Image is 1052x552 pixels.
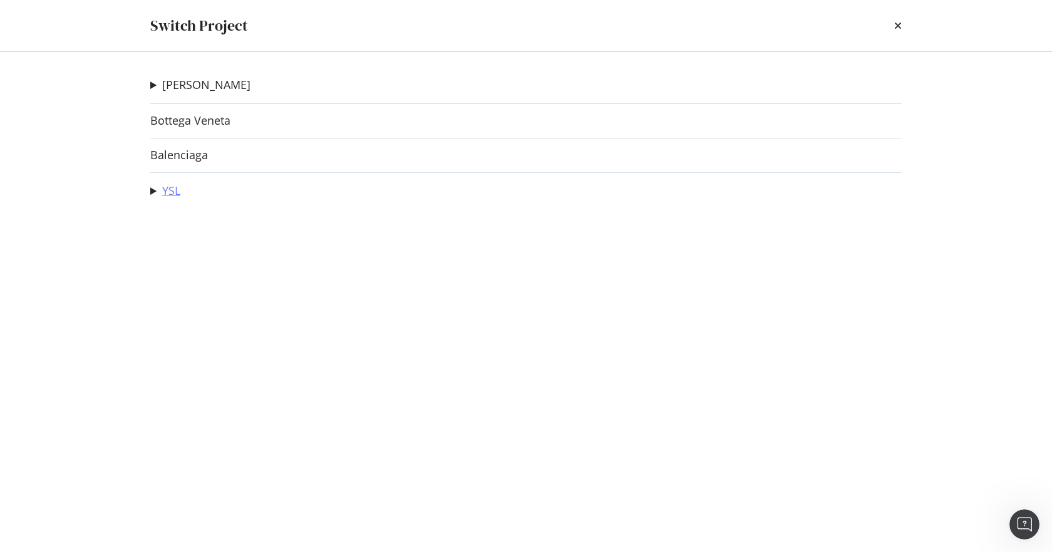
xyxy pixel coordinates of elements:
[150,77,250,93] summary: [PERSON_NAME]
[162,78,250,91] a: [PERSON_NAME]
[894,15,902,36] div: times
[162,184,180,197] a: YSL
[150,15,248,36] div: Switch Project
[150,183,180,199] summary: YSL
[150,114,230,127] a: Bottega Veneta
[150,148,208,162] a: Balenciaga
[1009,509,1039,539] iframe: Intercom live chat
